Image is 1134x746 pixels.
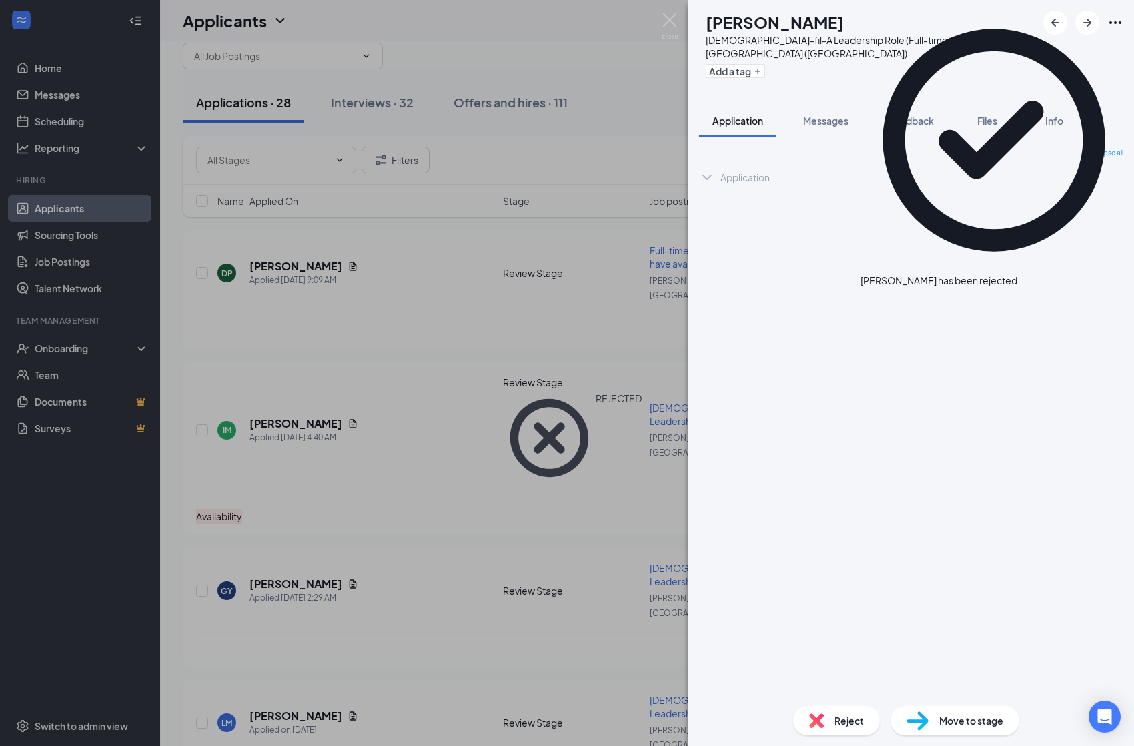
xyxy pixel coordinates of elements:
svg: ChevronDown [699,169,715,185]
div: Open Intercom Messenger [1089,701,1121,733]
div: [DEMOGRAPHIC_DATA]-fil-A Leadership Role (Full-time) at [PERSON_NAME][GEOGRAPHIC_DATA] ([GEOGRAPH... [706,33,1037,60]
div: Application [720,171,770,184]
span: Application [712,115,763,127]
span: Move to stage [939,713,1003,728]
span: Messages [803,115,848,127]
h1: [PERSON_NAME] [706,11,844,33]
div: [PERSON_NAME] has been rejected. [861,274,1020,288]
button: PlusAdd a tag [706,64,765,78]
svg: Plus [754,67,762,75]
span: Reject [834,713,864,728]
svg: CheckmarkCircle [861,7,1127,274]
